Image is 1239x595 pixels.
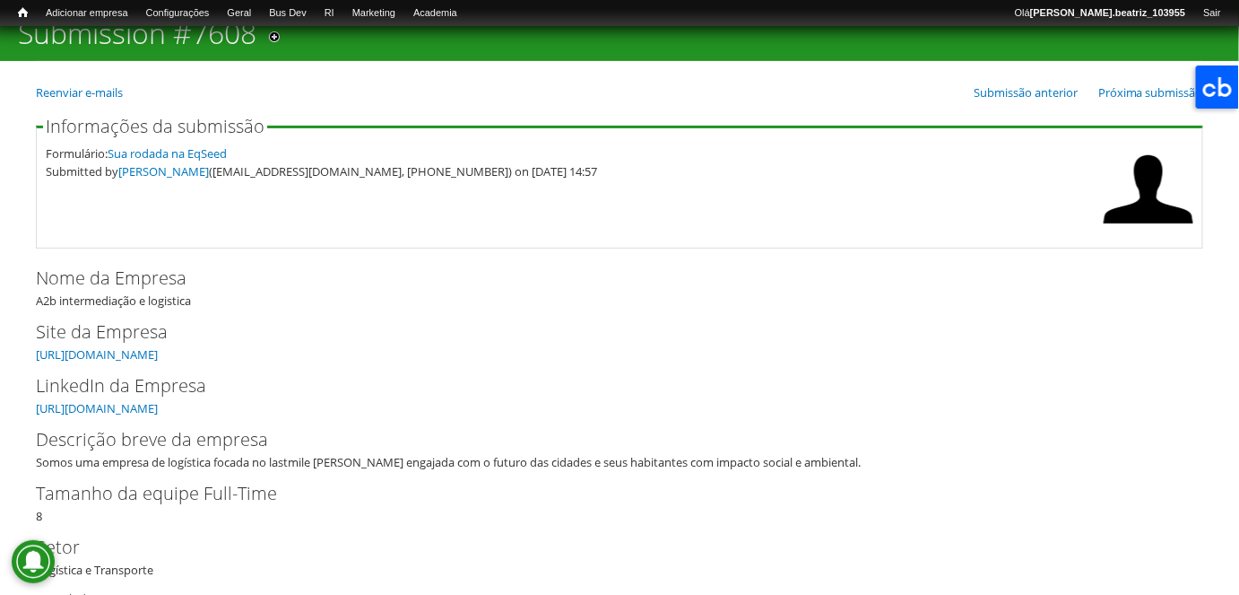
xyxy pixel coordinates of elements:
[36,84,123,101] a: Reenviar e-mails
[36,265,1203,310] div: A2b intermediação e logistica
[118,163,209,179] a: [PERSON_NAME]
[36,480,1203,525] div: 8
[43,118,267,136] legend: Informações da submissão
[404,4,466,22] a: Academia
[316,4,343,22] a: RI
[1098,84,1203,101] a: Próxima submissão
[36,319,1174,346] label: Site da Empresa
[1104,222,1193,238] a: Ver perfil do usuário.
[36,534,1174,561] label: Setor
[36,265,1174,292] label: Nome da Empresa
[36,453,1191,471] div: Somos uma empresa de logística focada no lastmile [PERSON_NAME] engajada com o futuro das cidades...
[343,4,404,22] a: Marketing
[137,4,219,22] a: Configurações
[974,84,1078,101] a: Submissão anterior
[18,16,256,61] h1: Submission #7608
[218,4,260,22] a: Geral
[260,4,316,22] a: Bus Dev
[9,4,37,22] a: Início
[36,534,1203,579] div: Logística e Transporte
[36,372,1174,399] label: LinkedIn da Empresa
[18,6,28,19] span: Início
[1030,7,1185,18] strong: [PERSON_NAME].beatriz_103955
[108,145,227,162] a: Sua rodada na EqSeed
[46,162,1095,180] div: Submitted by ([EMAIL_ADDRESS][DOMAIN_NAME], [PHONE_NUMBER]) on [DATE] 14:57
[37,4,137,22] a: Adicionar empresa
[36,400,158,416] a: [URL][DOMAIN_NAME]
[36,426,1174,453] label: Descrição breve da empresa
[1006,4,1194,22] a: Olá[PERSON_NAME].beatriz_103955
[36,346,158,363] a: [URL][DOMAIN_NAME]
[36,480,1174,507] label: Tamanho da equipe Full-Time
[1104,144,1193,234] img: Foto de genesio filho
[1194,4,1230,22] a: Sair
[46,144,1095,162] div: Formulário:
